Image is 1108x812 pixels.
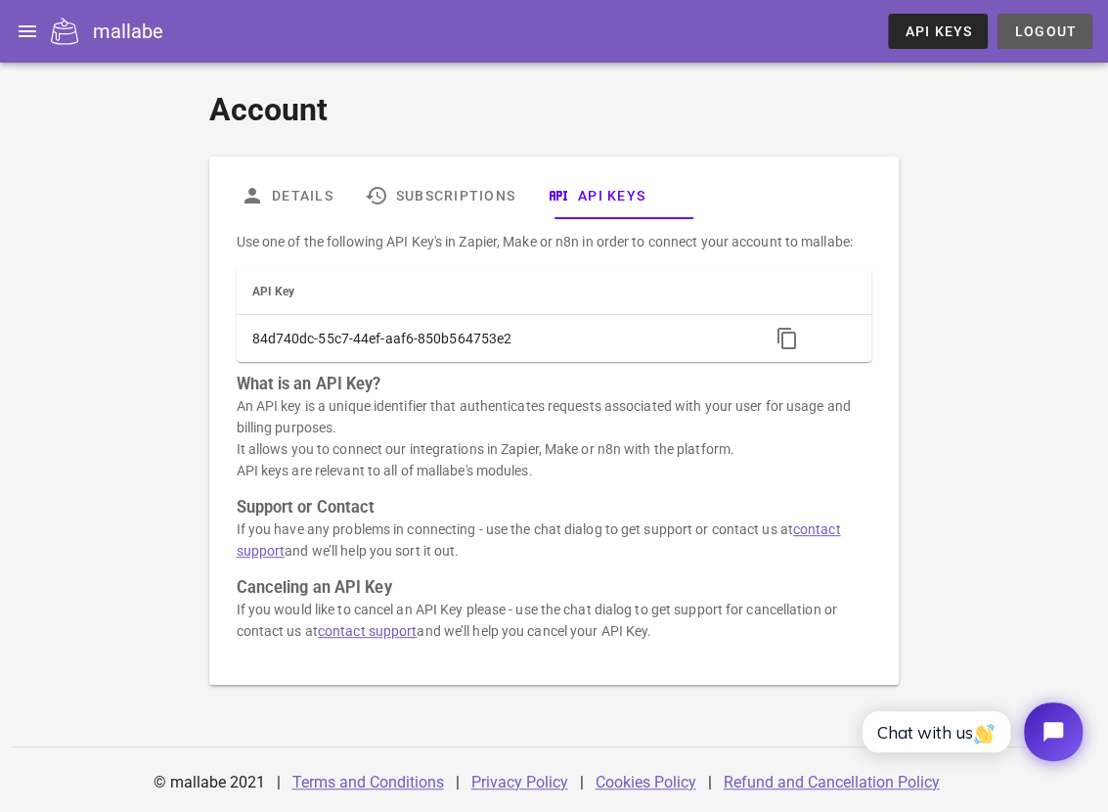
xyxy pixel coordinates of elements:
[531,172,661,219] a: API Keys
[596,773,696,791] a: Cookies Policy
[708,759,712,806] div: |
[997,14,1092,49] button: Logout
[580,759,584,806] div: |
[1013,23,1077,39] span: Logout
[237,315,754,362] td: 84d740dc-55c7-44ef-aaf6-850b564753e2
[237,268,754,315] th: API Key: Not sorted. Activate to sort ascending.
[237,231,872,252] p: Use one of the following API Key's in Zapier, Make or n8n in order to connect your account to mal...
[888,14,988,49] a: API Keys
[841,686,1099,778] iframe: Tidio Chat
[93,17,163,46] div: mallabe
[237,395,872,481] p: An API key is a unique identifier that authenticates requests associated with your user for usage...
[471,773,568,791] a: Privacy Policy
[237,374,872,395] h3: What is an API Key?
[277,759,281,806] div: |
[456,759,460,806] div: |
[252,285,295,298] span: API Key
[724,773,940,791] a: Refund and Cancellation Policy
[142,759,277,806] div: © mallabe 2021
[225,172,349,219] a: Details
[904,23,972,39] span: API Keys
[209,86,900,133] h1: Account
[348,172,530,219] a: Subscriptions
[318,623,418,639] a: contact support
[237,497,872,519] h3: Support or Contact
[237,599,872,642] p: If you would like to cancel an API Key please - use the chat dialog to get support for cancellati...
[292,773,444,791] a: Terms and Conditions
[237,577,872,599] h3: Canceling an API Key
[237,519,872,562] p: If you have any problems in connecting - use the chat dialog to get support or contact us at and ...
